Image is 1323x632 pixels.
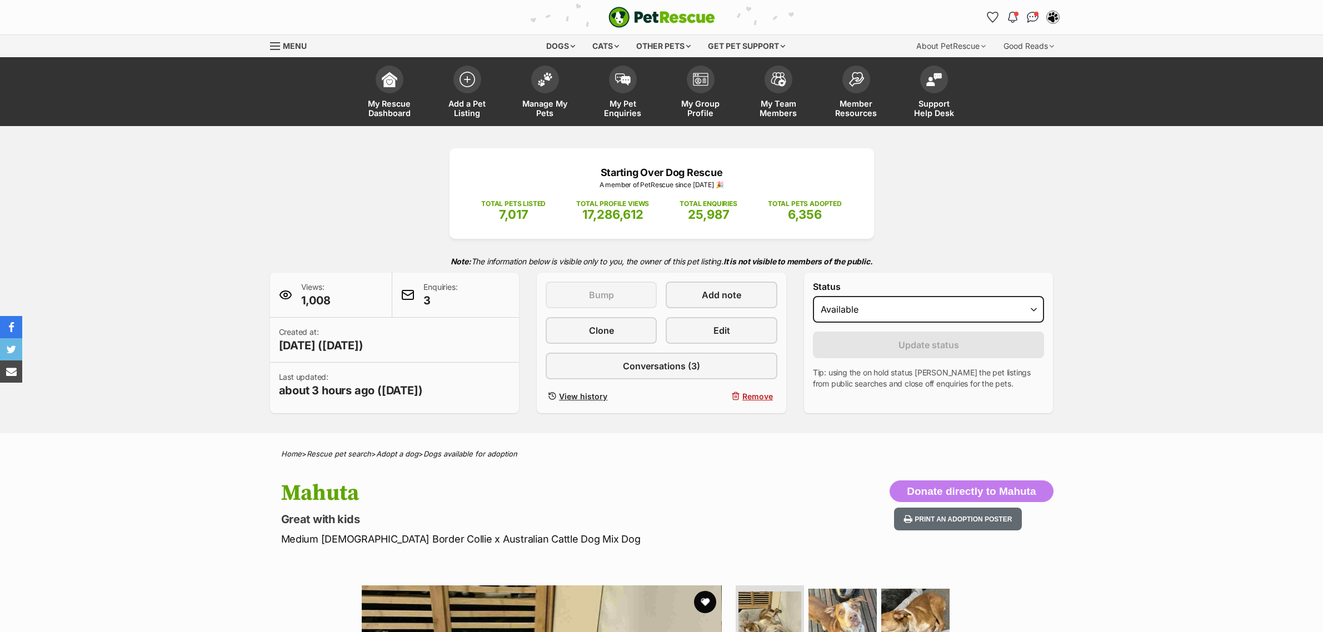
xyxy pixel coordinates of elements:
span: Manage My Pets [520,99,570,118]
span: My Pet Enquiries [598,99,648,118]
span: 17,286,612 [582,207,643,222]
img: help-desk-icon-fdf02630f3aa405de69fd3d07c3f3aa587a6932b1a1747fa1d2bba05be0121f9.svg [926,73,942,86]
a: My Group Profile [662,60,740,126]
img: group-profile-icon-3fa3cf56718a62981997c0bc7e787c4b2cf8bcc04b72c1350f741eb67cf2f40e.svg [693,73,708,86]
span: Member Resources [831,99,881,118]
p: Tip: using the on hold status [PERSON_NAME] the pet listings from public searches and close off e... [813,367,1045,389]
a: Adopt a dog [376,449,418,458]
div: Other pets [628,35,698,57]
a: Add a Pet Listing [428,60,506,126]
span: Add a Pet Listing [442,99,492,118]
a: Menu [270,35,314,55]
a: Conversations [1024,8,1042,26]
div: Good Reads [996,35,1062,57]
span: Clone [589,324,614,337]
div: > > > [253,450,1070,458]
div: Dogs [538,35,583,57]
p: TOTAL ENQUIRIES [680,199,737,209]
a: Favourites [984,8,1002,26]
p: Great with kids [281,511,751,527]
a: Home [281,449,302,458]
div: Get pet support [700,35,793,57]
img: logo-e224e6f780fb5917bec1dbf3a21bbac754714ae5b6737aabdf751b685950b380.svg [608,7,715,28]
button: Notifications [1004,8,1022,26]
a: My Rescue Dashboard [351,60,428,126]
a: Support Help Desk [895,60,973,126]
div: Cats [585,35,627,57]
span: [DATE] ([DATE]) [279,338,363,353]
label: Status [813,282,1045,292]
button: Bump [546,282,657,308]
span: about 3 hours ago ([DATE]) [279,383,423,398]
a: Dogs available for adoption [423,449,517,458]
a: View history [546,388,657,404]
a: Add note [666,282,777,308]
a: Manage My Pets [506,60,584,126]
p: Created at: [279,327,363,353]
a: Edit [666,317,777,344]
button: Remove [666,388,777,404]
a: PetRescue [608,7,715,28]
p: Starting Over Dog Rescue [466,165,857,180]
span: View history [559,390,607,402]
img: team-members-icon-5396bd8760b3fe7c0b43da4ab00e1e3bb1a5d9ba89233759b79545d2d3fc5d0d.svg [771,72,786,87]
p: Medium [DEMOGRAPHIC_DATA] Border Collie x Australian Cattle Dog Mix Dog [281,531,751,546]
span: My Team Members [753,99,803,118]
span: Remove [742,390,773,402]
span: Menu [283,41,307,51]
strong: It is not visible to members of the public. [723,257,873,266]
span: 6,356 [788,207,822,222]
img: add-pet-listing-icon-0afa8454b4691262ce3f59096e99ab1cd57d4a30225e0717b998d2c9b9846f56.svg [460,72,475,87]
img: manage-my-pets-icon-02211641906a0b7f246fdf0571729dbe1e7629f14944591b6c1af311fb30b64b.svg [537,72,553,87]
a: Rescue pet search [307,449,371,458]
p: Enquiries: [423,282,457,308]
ul: Account quick links [984,8,1062,26]
p: Last updated: [279,372,423,398]
button: Update status [813,332,1045,358]
span: 7,017 [499,207,528,222]
img: pet-enquiries-icon-7e3ad2cf08bfb03b45e93fb7055b45f3efa6380592205ae92323e6603595dc1f.svg [615,73,631,86]
p: TOTAL PROFILE VIEWS [576,199,649,209]
a: My Team Members [740,60,817,126]
span: Edit [713,324,730,337]
span: 25,987 [688,207,730,222]
p: The information below is visible only to you, the owner of this pet listing. [270,250,1054,273]
span: Update status [898,338,959,352]
span: My Group Profile [676,99,726,118]
div: About PetRescue [908,35,994,57]
button: Donate directly to Mahuta [890,480,1053,503]
img: Lynda Smith profile pic [1047,12,1059,23]
button: favourite [694,591,716,613]
span: Support Help Desk [909,99,959,118]
a: Clone [546,317,657,344]
span: Bump [589,288,614,302]
button: Print an adoption poster [894,508,1022,530]
span: Conversations (3) [623,359,700,373]
p: Views: [301,282,331,308]
img: dashboard-icon-eb2f2d2d3e046f16d808141f083e7271f6b2e854fb5c12c21221c1fb7104beca.svg [382,72,397,87]
span: My Rescue Dashboard [365,99,415,118]
p: A member of PetRescue since [DATE] 🎉 [466,180,857,190]
span: 1,008 [301,293,331,308]
h1: Mahuta [281,480,751,506]
button: My account [1044,8,1062,26]
p: TOTAL PETS ADOPTED [768,199,842,209]
a: Conversations (3) [546,353,777,379]
span: 3 [423,293,457,308]
a: My Pet Enquiries [584,60,662,126]
img: notifications-46538b983faf8c2785f20acdc204bb7945ddae34d4c08c2a6579f10ce5e182be.svg [1008,12,1017,23]
p: TOTAL PETS LISTED [481,199,546,209]
img: chat-41dd97257d64d25036548639549fe6c8038ab92f7586957e7f3b1b290dea8141.svg [1027,12,1039,23]
strong: Note: [451,257,471,266]
a: Member Resources [817,60,895,126]
img: member-resources-icon-8e73f808a243e03378d46382f2149f9095a855e16c252ad45f914b54edf8863c.svg [848,72,864,87]
span: Add note [702,288,741,302]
